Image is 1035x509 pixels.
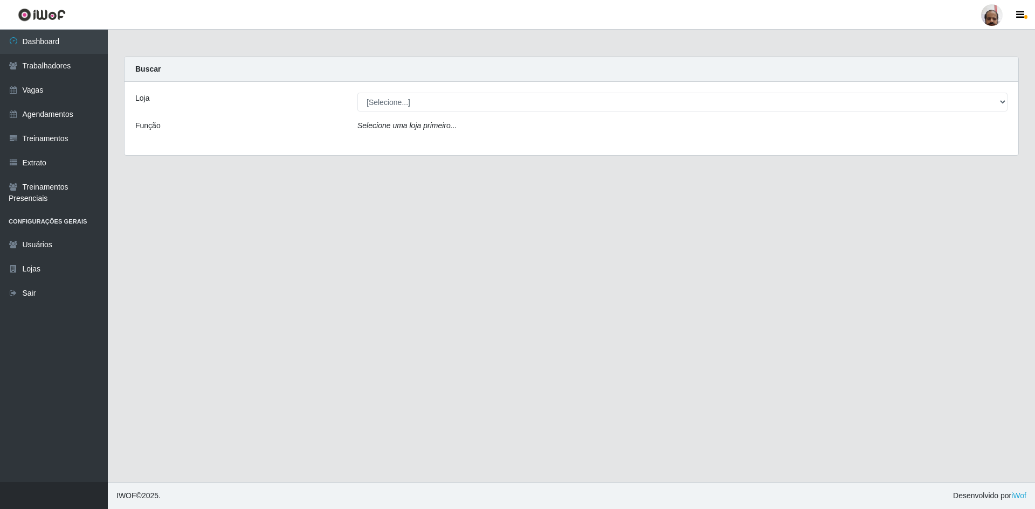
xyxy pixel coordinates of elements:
[953,490,1026,501] span: Desenvolvido por
[1011,491,1026,500] a: iWof
[116,491,136,500] span: IWOF
[116,490,161,501] span: © 2025 .
[135,93,149,104] label: Loja
[357,121,457,130] i: Selecione uma loja primeiro...
[135,120,161,131] label: Função
[135,65,161,73] strong: Buscar
[18,8,66,22] img: CoreUI Logo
